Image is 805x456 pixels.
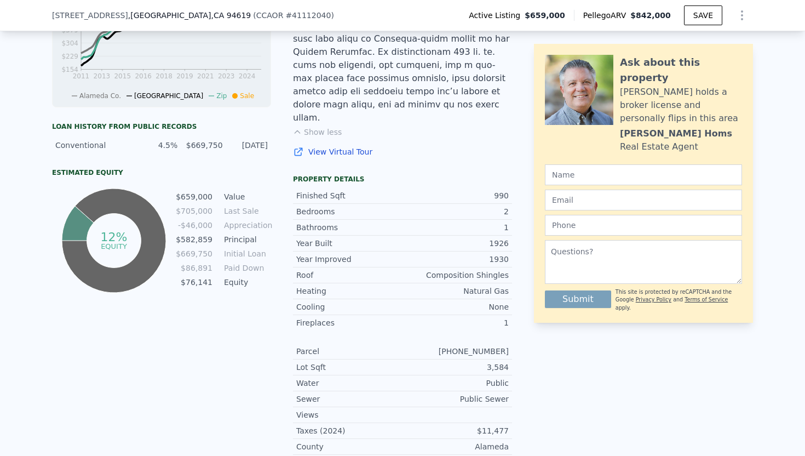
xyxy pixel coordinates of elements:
[139,140,177,151] div: 4.5%
[583,10,631,21] span: Pellego ARV
[175,191,213,203] td: $659,000
[525,10,565,21] span: $659,000
[616,288,742,312] div: This site is protected by reCAPTCHA and the Google and apply.
[620,55,742,86] div: Ask about this property
[176,72,193,80] tspan: 2019
[296,362,403,373] div: Lot Sqft
[175,233,213,246] td: $582,859
[135,72,152,80] tspan: 2016
[184,140,222,151] div: $669,750
[222,262,271,274] td: Paid Down
[403,317,509,328] div: 1
[296,301,403,312] div: Cooling
[222,276,271,288] td: Equity
[253,10,334,21] div: ( )
[403,301,509,312] div: None
[403,441,509,452] div: Alameda
[403,394,509,404] div: Public Sewer
[79,92,121,100] span: Alameda Co.
[296,222,403,233] div: Bathrooms
[222,205,271,217] td: Last Sale
[296,425,403,436] div: Taxes (2024)
[285,11,331,20] span: # 41112040
[293,146,512,157] a: View Virtual Tour
[630,11,671,20] span: $842,000
[296,238,403,249] div: Year Built
[55,140,133,151] div: Conventional
[403,270,509,281] div: Composition Shingles
[620,86,742,125] div: [PERSON_NAME] holds a broker license and personally flips in this area
[61,66,78,73] tspan: $154
[403,286,509,297] div: Natural Gas
[545,164,742,185] input: Name
[545,290,611,308] button: Submit
[156,72,173,80] tspan: 2018
[293,127,342,138] button: Show less
[101,242,127,250] tspan: equity
[100,230,127,244] tspan: 12%
[620,140,698,153] div: Real Estate Agent
[218,72,235,80] tspan: 2023
[296,409,403,420] div: Views
[175,248,213,260] td: $669,750
[545,190,742,210] input: Email
[61,53,78,60] tspan: $229
[52,122,271,131] div: Loan history from public records
[197,72,214,80] tspan: 2021
[52,10,128,21] span: [STREET_ADDRESS]
[469,10,525,21] span: Active Listing
[134,92,203,100] span: [GEOGRAPHIC_DATA]
[296,190,403,201] div: Finished Sqft
[175,276,213,288] td: $76,141
[296,254,403,265] div: Year Improved
[403,346,509,357] div: [PHONE_NUMBER]
[403,378,509,389] div: Public
[636,297,671,303] a: Privacy Policy
[61,26,78,34] tspan: $379
[293,175,512,184] div: Property details
[229,140,268,151] div: [DATE]
[296,317,403,328] div: Fireplaces
[128,10,251,21] span: , [GEOGRAPHIC_DATA]
[403,425,509,436] div: $11,477
[296,346,403,357] div: Parcel
[296,270,403,281] div: Roof
[61,39,78,47] tspan: $304
[211,11,251,20] span: , CA 94619
[296,378,403,389] div: Water
[403,222,509,233] div: 1
[240,92,254,100] span: Sale
[296,206,403,217] div: Bedrooms
[114,72,131,80] tspan: 2015
[216,92,227,100] span: Zip
[620,127,732,140] div: [PERSON_NAME] Homs
[403,362,509,373] div: 3,584
[684,5,722,25] button: SAVE
[73,72,90,80] tspan: 2011
[256,11,284,20] span: CCAOR
[175,219,213,231] td: -$46,000
[296,441,403,452] div: County
[403,190,509,201] div: 990
[222,233,271,246] td: Principal
[94,72,111,80] tspan: 2013
[403,206,509,217] div: 2
[296,286,403,297] div: Heating
[403,254,509,265] div: 1930
[296,394,403,404] div: Sewer
[239,72,256,80] tspan: 2024
[175,205,213,217] td: $705,000
[222,248,271,260] td: Initial Loan
[52,168,271,177] div: Estimated Equity
[685,297,728,303] a: Terms of Service
[222,191,271,203] td: Value
[545,215,742,236] input: Phone
[222,219,271,231] td: Appreciation
[175,262,213,274] td: $86,891
[403,238,509,249] div: 1926
[731,4,753,26] button: Show Options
